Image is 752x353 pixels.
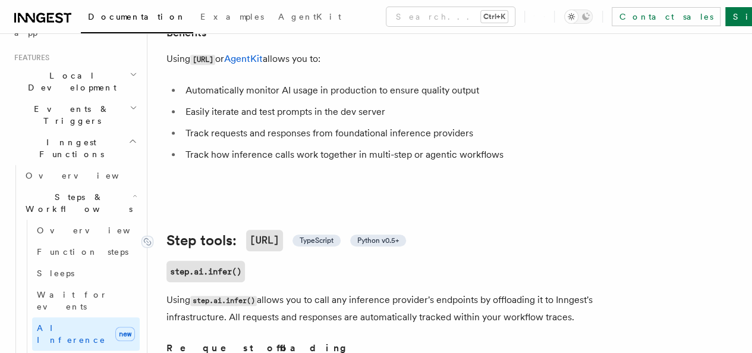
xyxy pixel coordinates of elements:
button: Steps & Workflows [21,186,140,220]
span: Sleeps [37,268,74,278]
code: [URL] [246,230,283,251]
code: [URL] [190,55,215,65]
a: Overview [21,165,140,186]
kbd: Ctrl+K [481,11,508,23]
span: Examples [200,12,264,21]
a: Overview [32,220,140,241]
a: AgentKit [224,53,263,64]
span: Overview [37,226,159,235]
a: Contact sales [612,7,720,26]
a: Step tools:[URL] TypeScript Python v0.5+ [166,230,406,251]
a: Examples [193,4,271,32]
button: Events & Triggers [10,98,140,132]
a: AgentKit [271,4,348,32]
span: Events & Triggers [10,103,130,127]
code: step.ai.infer() [190,296,257,306]
a: Function steps [32,241,140,263]
span: Overview [26,171,148,180]
button: Search...Ctrl+K [386,7,515,26]
li: Track requests and responses from foundational inference providers [182,125,642,142]
span: Python v0.5+ [357,236,399,245]
a: Sleeps [32,263,140,284]
li: Automatically monitor AI usage in production to ensure quality output [182,82,642,99]
span: Wait for events [37,290,108,311]
span: Function steps [37,247,128,257]
a: step.ai.infer() [166,261,245,282]
a: Documentation [81,4,193,33]
li: Easily iterate and test prompts in the dev server [182,104,642,120]
span: Inngest Functions [10,136,128,160]
span: Steps & Workflows [21,191,133,215]
li: Track how inference calls work together in multi-step or agentic workflows [182,146,642,163]
span: Features [10,53,49,63]
span: Documentation [88,12,186,21]
a: Wait for events [32,284,140,317]
p: Using allows you to call any inference provider's endpoints by offloading it to Inngest's infrast... [166,292,642,326]
span: Local Development [10,70,130,93]
button: Toggle dark mode [564,10,593,24]
a: AI Inferencenew [32,317,140,351]
span: TypeScript [300,236,333,245]
button: Inngest Functions [10,132,140,165]
span: AgentKit [278,12,341,21]
button: Local Development [10,65,140,98]
span: new [115,327,135,341]
span: AI Inference [37,323,106,345]
p: Using or allows you to: [166,51,642,68]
